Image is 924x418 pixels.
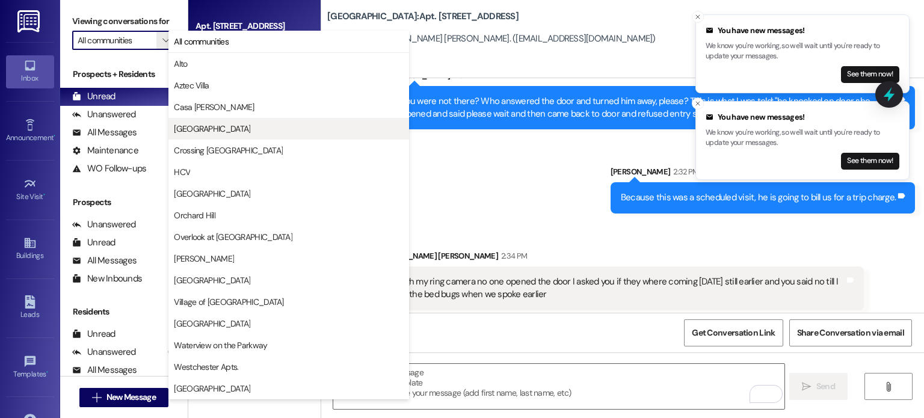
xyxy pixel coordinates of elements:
button: See them now! [841,153,899,170]
div: Tashanick [PERSON_NAME] [PERSON_NAME] [339,250,864,266]
p: We know you're working, so we'll wait until you're ready to update your messages. [706,41,899,62]
a: Buildings [6,233,54,265]
span: Village of [GEOGRAPHIC_DATA] [174,296,283,308]
img: ResiDesk Logo [17,10,42,32]
textarea: To enrich screen reader interactions, please activate Accessibility in Grammarly extension settings [333,364,784,409]
span: Westchester Apts. [174,361,238,373]
a: Site Visit • [6,174,54,206]
div: Residents [60,306,188,318]
b: [GEOGRAPHIC_DATA]: Apt. [STREET_ADDRESS] [327,10,519,23]
span: Orchard Hill [174,209,215,221]
div: WO Follow-ups [72,162,146,175]
div: New Inbounds [72,272,142,285]
div: 2:32 PM [670,165,698,178]
p: We know you're working, so we'll wait until you're ready to update your messages. [706,128,899,149]
a: Inbox [6,55,54,88]
div: Apt. [STREET_ADDRESS] [196,20,307,32]
i:  [92,393,101,402]
span: Aztec Villa [174,79,209,91]
span: [GEOGRAPHIC_DATA] [174,383,250,395]
div: Prospects + Residents [60,68,188,81]
span: • [54,132,55,140]
div: I answer through my ring camera no one opened the door I asked you if they where coming [DATE] st... [350,275,845,301]
div: Unread [72,328,115,340]
span: [GEOGRAPHIC_DATA] [174,318,250,330]
div: Because this was a scheduled visit, he is going to bill us for a trip charge. [621,191,896,204]
div: (91) [168,105,188,124]
div: Prospects [60,196,188,209]
button: Send [789,373,848,400]
div: You have new messages! [706,25,899,37]
button: New Message [79,388,168,407]
span: • [43,191,45,199]
button: Close toast [692,11,704,23]
div: Unread [72,236,115,249]
span: Waterview on the Parkway [174,339,267,351]
span: Send [816,380,835,393]
button: See them now! [841,66,899,83]
span: HCV [174,166,190,178]
span: [PERSON_NAME] [174,253,234,265]
span: Crossing [GEOGRAPHIC_DATA] [174,144,283,156]
div: Unanswered [72,108,136,121]
span: [GEOGRAPHIC_DATA] [174,188,250,200]
div: All Messages [72,254,137,267]
div: Unread [72,90,115,103]
label: Viewing conversations for [72,12,176,31]
span: [GEOGRAPHIC_DATA] [174,274,250,286]
div: [PERSON_NAME] [611,165,915,182]
div: Tashanick [PERSON_NAME] [PERSON_NAME]. ([EMAIL_ADDRESS][DOMAIN_NAME]) [327,32,656,45]
i:  [884,382,893,392]
div: You were not there? Who answered the door and turned him away, please? This is what I was told: "... [401,95,896,121]
span: • [46,368,48,377]
button: Close toast [692,97,704,109]
button: Get Conversation Link [684,319,783,346]
input: All communities [78,31,156,50]
span: Overlook at [GEOGRAPHIC_DATA] [174,231,292,243]
div: Maintenance [72,144,138,157]
a: Templates • [6,351,54,384]
div: Unanswered [72,218,136,231]
span: Share Conversation via email [797,327,904,339]
span: Get Conversation Link [692,327,775,339]
span: Alto [174,58,187,70]
div: (90) [165,343,188,361]
div: All Messages [72,126,137,139]
div: You have new messages! [706,111,899,123]
span: Casa [PERSON_NAME] [174,101,254,113]
a: Leads [6,292,54,324]
span: New Message [106,391,156,404]
div: Unanswered [72,346,136,358]
i:  [162,35,169,45]
span: [GEOGRAPHIC_DATA] [174,123,250,135]
div: All Messages [72,364,137,377]
div: 2:34 PM [498,250,527,262]
button: Share Conversation via email [789,319,912,346]
span: All communities [174,35,229,48]
i:  [802,382,811,392]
